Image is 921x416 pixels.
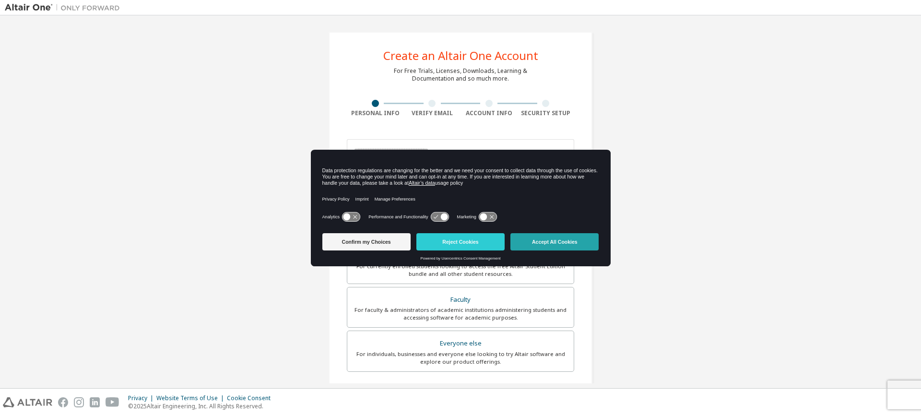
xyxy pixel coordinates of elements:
div: Everyone else [353,337,568,350]
img: Altair One [5,3,125,12]
div: Create an Altair One Account [383,50,538,61]
p: © 2025 Altair Engineering, Inc. All Rights Reserved. [128,402,276,410]
img: altair_logo.svg [3,397,52,407]
div: Verify Email [404,109,461,117]
img: facebook.svg [58,397,68,407]
div: Security Setup [518,109,575,117]
img: youtube.svg [106,397,119,407]
img: linkedin.svg [90,397,100,407]
div: For Free Trials, Licenses, Downloads, Learning & Documentation and so much more. [394,67,527,83]
div: Faculty [353,293,568,307]
div: Privacy [128,394,156,402]
div: For individuals, businesses and everyone else looking to try Altair software and explore our prod... [353,350,568,366]
div: Cookie Consent [227,394,276,402]
div: For currently enrolled students looking to access the free Altair Student Edition bundle and all ... [353,262,568,278]
div: Account Info [460,109,518,117]
img: instagram.svg [74,397,84,407]
div: Personal Info [347,109,404,117]
div: For faculty & administrators of academic institutions administering students and accessing softwa... [353,306,568,321]
div: Website Terms of Use [156,394,227,402]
